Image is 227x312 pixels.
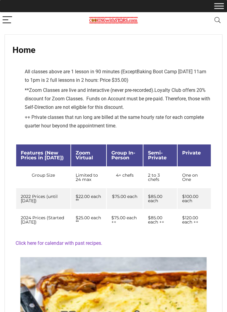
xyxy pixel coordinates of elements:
li: ** Loyalty Club offers 20% discount for Zoom Classes. Funds on Account must be pre-paid. Therefor... [25,86,211,112]
a: Click here for calendar with past recipes. [16,240,102,246]
button: Search [210,12,225,28]
div: 2022 Prices (until [DATE]) [21,194,66,203]
span: Zoom Virtual [76,150,93,161]
img: Chef Paula's Cooking With Stars [89,17,138,24]
span: Private [182,150,201,156]
h1: Home [13,45,214,55]
div: 2 to 3 chefs [148,173,172,182]
div: $85.00 each ++ [148,216,172,224]
div: 4+ chefs [111,173,139,177]
div: $120.00 each ++ [182,216,206,224]
li: ++ Private classes that run long are billed at the same hourly rate for each complete quarter hou... [25,113,211,130]
span: Group In-Person [111,150,135,161]
span: Features (New Prices in [DATE]) [21,150,64,161]
li: All classes above are 1 lesson in 90 minutes (Except [25,68,211,85]
div: $100.00 each [182,194,206,203]
span: Zoom Classes are live and interactive (never pre-recorded). [29,87,154,93]
div: One on One [182,173,206,182]
div: Group Size [21,173,66,177]
div: $85.00 each [148,194,172,203]
span: Semi-Private [148,150,167,161]
button: Toggle Menu [214,3,224,9]
div: Limited to 24 max [76,173,101,182]
div: $75.00 each ++ [111,216,139,224]
div: $22.00 each ** [76,194,101,203]
div: $75.00 each [111,194,139,199]
div: $25.00 each ** [76,216,101,224]
div: 2024 Prices (Started [DATE]) [21,216,66,224]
